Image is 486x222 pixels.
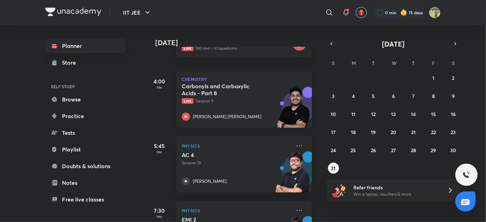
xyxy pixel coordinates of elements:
img: unacademy [274,87,312,135]
abbr: August 11, 2025 [351,111,355,117]
button: avatar [356,7,367,18]
button: August 26, 2025 [368,145,379,156]
abbr: Sunday [332,60,335,66]
a: Doubts & solutions [45,159,126,173]
button: August 24, 2025 [328,145,339,156]
abbr: August 26, 2025 [371,147,376,154]
button: August 31, 2025 [328,163,339,174]
abbr: August 17, 2025 [331,129,336,135]
a: Playlist [45,142,126,156]
p: 180 min • 51 questions [182,45,291,51]
abbr: Thursday [412,60,415,66]
button: IIT JEE [119,6,156,19]
button: August 8, 2025 [428,90,439,101]
img: KRISH JINDAL [429,7,441,18]
abbr: August 6, 2025 [392,93,395,99]
abbr: August 27, 2025 [391,147,396,154]
button: August 23, 2025 [448,126,459,138]
abbr: August 25, 2025 [351,147,356,154]
span: Live [182,46,194,51]
button: August 12, 2025 [368,108,379,120]
abbr: Monday [352,60,356,66]
img: avatar [358,9,364,16]
img: Company Logo [45,8,101,16]
a: Company Logo [45,8,101,18]
h5: 5:45 [146,142,173,150]
button: August 3, 2025 [328,90,339,101]
a: Practice [45,109,126,123]
button: August 11, 2025 [348,108,359,120]
abbr: August 20, 2025 [391,129,396,135]
p: PM [146,150,173,154]
abbr: Saturday [452,60,455,66]
button: August 30, 2025 [448,145,459,156]
abbr: August 30, 2025 [450,147,456,154]
button: August 20, 2025 [388,126,399,138]
p: [PERSON_NAME] [193,178,227,184]
p: Session 9 [182,98,291,104]
h5: Carbonyls and Carboxylic Acids - Part 8 [182,83,268,97]
abbr: August 1, 2025 [432,75,434,81]
abbr: August 18, 2025 [351,129,356,135]
h5: 4:00 [146,77,173,85]
abbr: August 8, 2025 [432,93,435,99]
button: [DATE] [336,39,450,49]
button: August 2, 2025 [448,72,459,83]
h5: 7:30 [146,206,173,215]
abbr: August 21, 2025 [411,129,416,135]
h5: AC 4 [182,151,268,158]
abbr: August 22, 2025 [431,129,436,135]
button: August 13, 2025 [388,108,399,120]
abbr: August 12, 2025 [371,111,376,117]
img: ttu [462,171,471,179]
abbr: August 4, 2025 [352,93,355,99]
button: August 4, 2025 [348,90,359,101]
button: August 17, 2025 [328,126,339,138]
button: August 25, 2025 [348,145,359,156]
button: August 16, 2025 [448,108,459,120]
h6: SELF STUDY [45,81,126,92]
h6: Refer friends [353,184,439,191]
a: Free live classes [45,192,126,206]
abbr: Wednesday [392,60,397,66]
button: August 15, 2025 [428,108,439,120]
button: August 14, 2025 [408,108,419,120]
img: referral [332,183,346,197]
button: August 1, 2025 [428,72,439,83]
button: August 28, 2025 [408,145,419,156]
p: Win a laptop, vouchers & more [353,191,439,197]
span: Live [182,98,194,104]
p: [PERSON_NAME] [PERSON_NAME] [193,114,261,120]
p: PM [146,85,173,90]
abbr: August 31, 2025 [331,165,336,172]
button: August 19, 2025 [368,126,379,138]
abbr: August 19, 2025 [371,129,376,135]
span: [DATE] [382,39,405,49]
abbr: August 23, 2025 [451,129,456,135]
div: Store [62,58,80,67]
p: Chemistry [182,77,306,81]
button: August 27, 2025 [388,145,399,156]
p: Physics [182,142,291,150]
p: Physics [182,206,291,215]
abbr: August 2, 2025 [452,75,455,81]
button: August 5, 2025 [368,90,379,101]
img: streak [400,9,407,16]
p: PM [146,215,173,219]
abbr: August 14, 2025 [411,111,416,117]
abbr: August 9, 2025 [452,93,455,99]
a: Notes [45,176,126,190]
abbr: August 13, 2025 [391,111,396,117]
abbr: Friday [432,60,435,66]
button: August 21, 2025 [408,126,419,138]
a: Tests [45,126,126,140]
button: August 29, 2025 [428,145,439,156]
abbr: August 10, 2025 [331,111,336,117]
button: August 7, 2025 [408,90,419,101]
button: August 6, 2025 [388,90,399,101]
a: Planner [45,39,126,53]
abbr: August 28, 2025 [411,147,416,154]
button: August 10, 2025 [328,108,339,120]
abbr: Tuesday [372,60,375,66]
abbr: August 29, 2025 [431,147,436,154]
